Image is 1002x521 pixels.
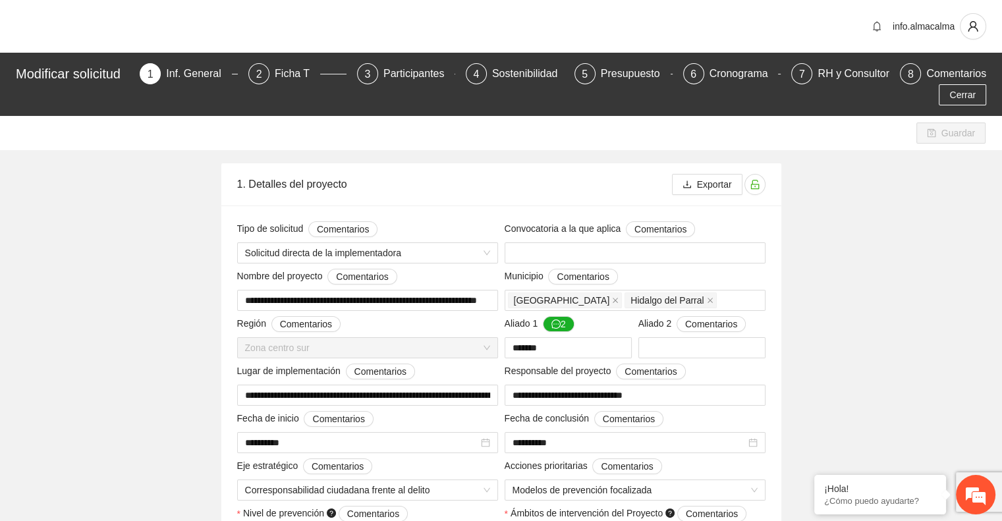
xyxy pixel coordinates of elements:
[601,63,671,84] div: Presupuesto
[508,292,623,308] span: Chihuahua
[557,269,609,284] span: Comentarios
[237,316,341,332] span: Región
[594,411,663,427] button: Fecha de conclusión
[492,63,569,84] div: Sostenibilidad
[245,338,490,358] span: Zona centro sur
[900,63,986,84] div: 8Comentarios
[256,69,262,80] span: 2
[304,411,373,427] button: Fecha de inicio
[685,317,737,331] span: Comentarios
[280,317,332,331] span: Comentarios
[799,69,805,80] span: 7
[960,20,986,32] span: user
[347,507,399,521] span: Comentarios
[551,319,561,330] span: message
[275,63,320,84] div: Ficha T
[308,221,377,237] button: Tipo de solicitud
[16,63,132,84] div: Modificar solicitud
[237,364,415,379] span: Lugar de implementación
[601,459,653,474] span: Comentarios
[824,483,936,494] div: ¡Hola!
[237,458,373,474] span: Eje estratégico
[69,67,221,84] div: Chatee con nosotros ahora
[271,316,341,332] button: Región
[237,221,378,237] span: Tipo de solicitud
[893,21,955,32] span: info.almacalma
[466,63,564,84] div: 4Sostenibilidad
[926,63,986,84] div: Comentarios
[140,63,238,84] div: 1Inf. General
[245,480,490,500] span: Corresponsabilidad ciudadana frente al delito
[357,63,455,84] div: 3Participantes
[791,63,889,84] div: 7RH y Consultores
[682,180,692,190] span: download
[625,292,716,308] span: Hidalgo del Parral
[686,507,738,521] span: Comentarios
[543,316,574,332] button: Aliado 1
[312,412,364,426] span: Comentarios
[364,69,370,80] span: 3
[317,222,369,236] span: Comentarios
[312,459,364,474] span: Comentarios
[866,16,887,37] button: bell
[237,269,397,285] span: Nombre del proyecto
[346,364,415,379] button: Lugar de implementación
[514,293,610,308] span: [GEOGRAPHIC_DATA]
[383,63,455,84] div: Participantes
[707,297,713,304] span: close
[818,63,910,84] div: RH y Consultores
[616,364,685,379] button: Responsable del proyecto
[336,269,388,284] span: Comentarios
[327,269,397,285] button: Nombre del proyecto
[7,360,251,406] textarea: Escriba su mensaje y pulse “Intro”
[237,165,672,203] div: 1. Detalles del proyecto
[916,123,986,144] button: saveGuardar
[513,480,758,500] span: Modelos de prevención focalizada
[574,63,673,84] div: 5Presupuesto
[638,316,746,332] span: Aliado 2
[867,21,887,32] span: bell
[327,508,336,518] span: question-circle
[237,411,374,427] span: Fecha de inicio
[148,69,153,80] span: 1
[216,7,248,38] div: Minimizar ventana de chat en vivo
[625,364,677,379] span: Comentarios
[245,243,490,263] span: Solicitud directa de la implementadora
[473,69,479,80] span: 4
[505,364,686,379] span: Responsable del proyecto
[939,84,986,105] button: Cerrar
[630,293,704,308] span: Hidalgo del Parral
[683,63,781,84] div: 6Cronograma
[582,69,588,80] span: 5
[548,269,617,285] button: Municipio
[303,458,372,474] button: Eje estratégico
[626,221,695,237] button: Convocatoria a la que aplica
[505,411,664,427] span: Fecha de conclusión
[908,69,914,80] span: 8
[612,297,619,304] span: close
[710,63,779,84] div: Cronograma
[634,222,686,236] span: Comentarios
[505,458,662,474] span: Acciones prioritarias
[592,458,661,474] button: Acciones prioritarias
[166,63,232,84] div: Inf. General
[824,496,936,506] p: ¿Cómo puedo ayudarte?
[949,88,976,102] span: Cerrar
[76,176,182,309] span: Estamos en línea.
[677,316,746,332] button: Aliado 2
[744,174,765,195] button: unlock
[697,177,732,192] span: Exportar
[690,69,696,80] span: 6
[505,269,618,285] span: Municipio
[745,179,765,190] span: unlock
[665,508,675,518] span: question-circle
[354,364,406,379] span: Comentarios
[505,316,574,332] span: Aliado 1
[603,412,655,426] span: Comentarios
[505,221,696,237] span: Convocatoria a la que aplica
[672,174,742,195] button: downloadExportar
[960,13,986,40] button: user
[248,63,347,84] div: 2Ficha T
